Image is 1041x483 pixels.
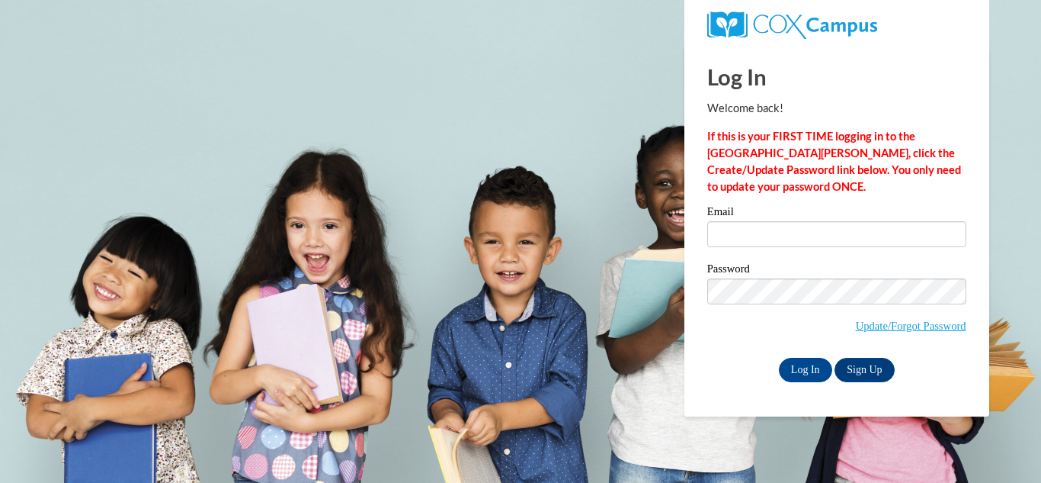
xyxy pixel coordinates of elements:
[707,11,877,39] img: COX Campus
[707,100,966,117] p: Welcome back!
[707,61,966,92] h1: Log In
[707,206,966,221] label: Email
[707,18,877,31] a: COX Campus
[707,130,961,193] strong: If this is your FIRST TIME logging in to the [GEOGRAPHIC_DATA][PERSON_NAME], click the Create/Upd...
[707,263,966,279] label: Password
[779,358,832,382] input: Log In
[856,320,966,332] a: Update/Forgot Password
[834,358,894,382] a: Sign Up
